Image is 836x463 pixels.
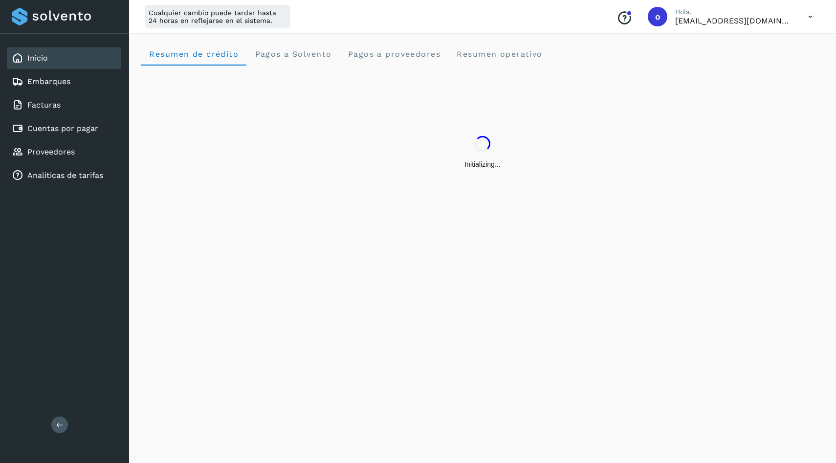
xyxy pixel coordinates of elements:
[254,49,331,59] span: Pagos a Solvento
[27,53,48,63] a: Inicio
[7,165,121,186] div: Analiticas de tarifas
[675,8,792,16] p: Hola,
[27,171,103,180] a: Analiticas de tarifas
[456,49,543,59] span: Resumen operativo
[149,49,239,59] span: Resumen de crédito
[675,16,792,25] p: oscar@solvento.mx
[145,5,290,28] div: Cualquier cambio puede tardar hasta 24 horas en reflejarse en el sistema.
[27,100,61,110] a: Facturas
[7,118,121,139] div: Cuentas por pagar
[7,141,121,163] div: Proveedores
[27,77,70,86] a: Embarques
[347,49,440,59] span: Pagos a proveedores
[27,147,75,156] a: Proveedores
[7,71,121,92] div: Embarques
[7,47,121,69] div: Inicio
[27,124,98,133] a: Cuentas por pagar
[7,94,121,116] div: Facturas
